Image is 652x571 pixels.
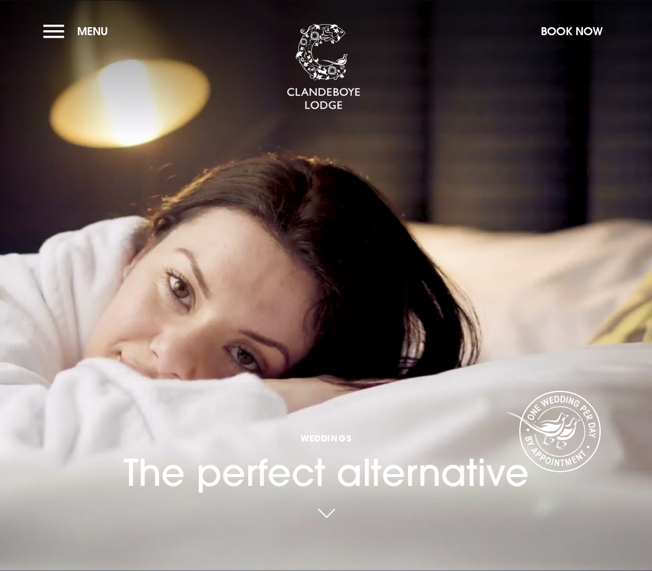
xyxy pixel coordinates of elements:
[43,18,114,44] button: Menu
[286,24,361,110] img: Clandeboye Lodge
[535,18,609,44] button: Book Now
[77,24,108,38] span: Menu
[123,362,529,494] h1: The perfect alternative
[123,432,529,444] span: Weddings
